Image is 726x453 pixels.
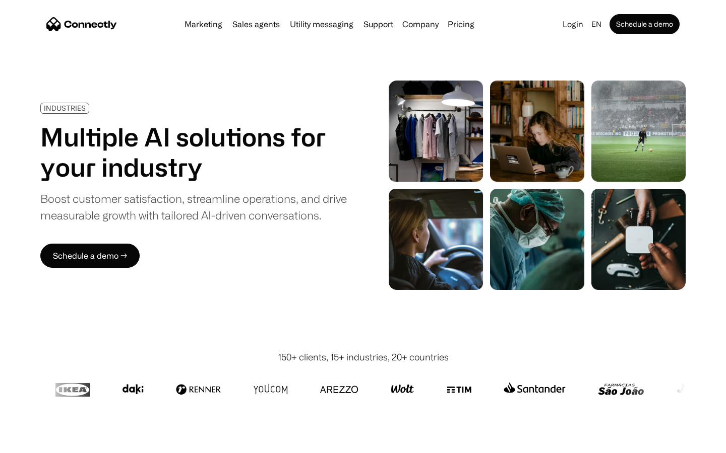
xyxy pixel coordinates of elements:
div: Company [399,17,442,31]
div: Boost customer satisfaction, streamline operations, and drive measurable growth with tailored AI-... [40,190,347,223]
div: Company [402,17,439,31]
a: Utility messaging [286,20,357,28]
a: Schedule a demo [610,14,680,34]
div: INDUSTRIES [44,104,86,112]
h1: Multiple AI solutions for your industry [40,122,347,182]
a: Support [359,20,397,28]
a: Sales agents [228,20,284,28]
div: en [591,17,601,31]
ul: Language list [20,435,60,449]
div: en [587,17,608,31]
a: Schedule a demo → [40,244,140,268]
aside: Language selected: English [10,434,60,449]
a: Login [559,17,587,31]
a: Marketing [180,20,226,28]
a: home [46,17,117,32]
a: Pricing [444,20,478,28]
div: 150+ clients, 15+ industries, 20+ countries [278,350,449,364]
